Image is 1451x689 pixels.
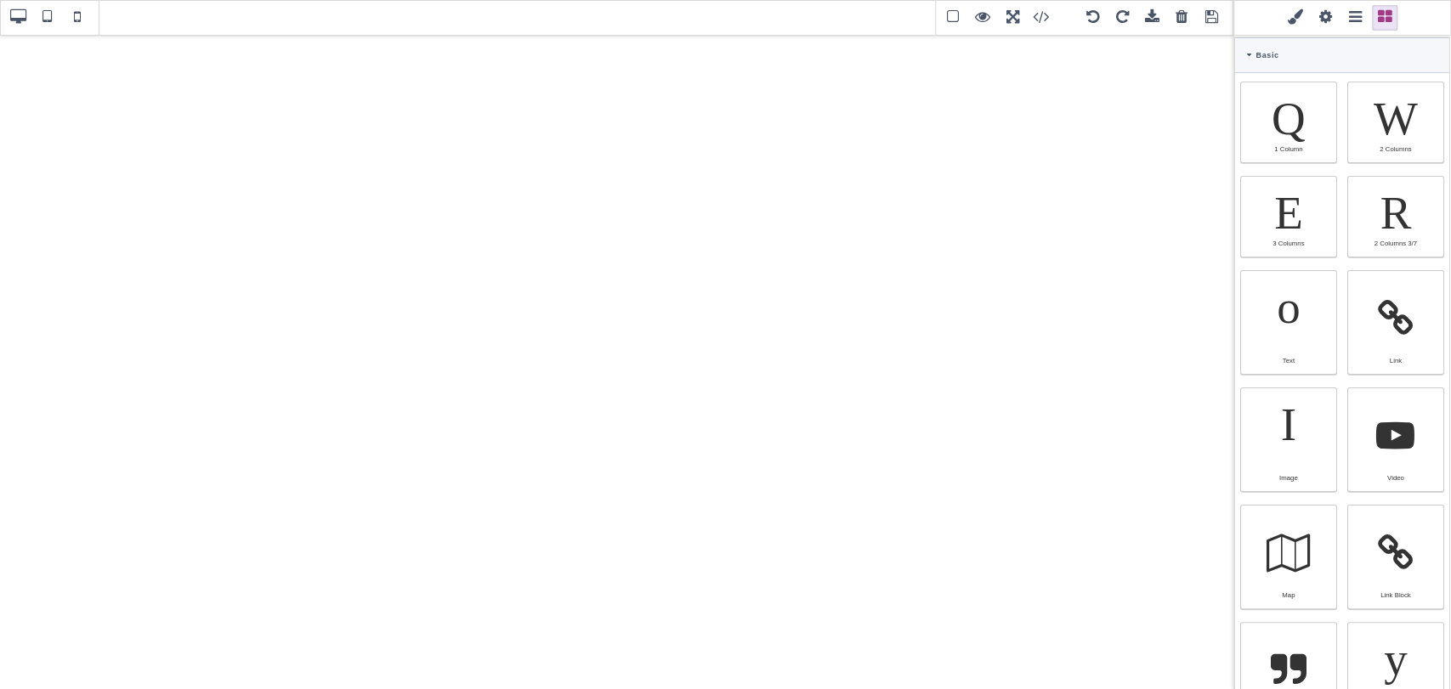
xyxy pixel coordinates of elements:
[1250,474,1326,482] div: Image
[1240,270,1336,375] div: Text
[1357,240,1433,247] div: 2 Columns 3/7
[1250,357,1326,364] div: Text
[1283,5,1308,31] span: Open Style Manager
[1347,270,1443,375] div: Link
[1250,591,1326,599] div: Map
[940,5,966,31] span: View components
[1240,82,1336,163] div: 1 Column
[1250,240,1326,247] div: 3 Columns
[1240,505,1336,609] div: Map
[1029,5,1075,31] span: View code
[1357,591,1433,599] div: Link Block
[1347,387,1443,492] div: Video
[1347,505,1443,609] div: Link Block
[1240,387,1336,492] div: Image
[970,5,995,31] span: Preview
[1199,5,1224,31] span: Save & Close
[1357,474,1433,482] div: Video
[1347,176,1443,257] div: 2 Columns 3/7
[1240,176,1336,257] div: 3 Columns
[1357,145,1433,153] div: 2 Columns
[1250,145,1326,153] div: 1 Column
[1312,5,1338,31] span: Settings
[1372,5,1397,31] span: Open Blocks
[1347,82,1443,163] div: 2 Columns
[1357,357,1433,364] div: Link
[1235,37,1449,73] div: Basic
[1342,5,1368,31] span: Open Layer Manager
[1000,5,1025,31] span: Fullscreen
